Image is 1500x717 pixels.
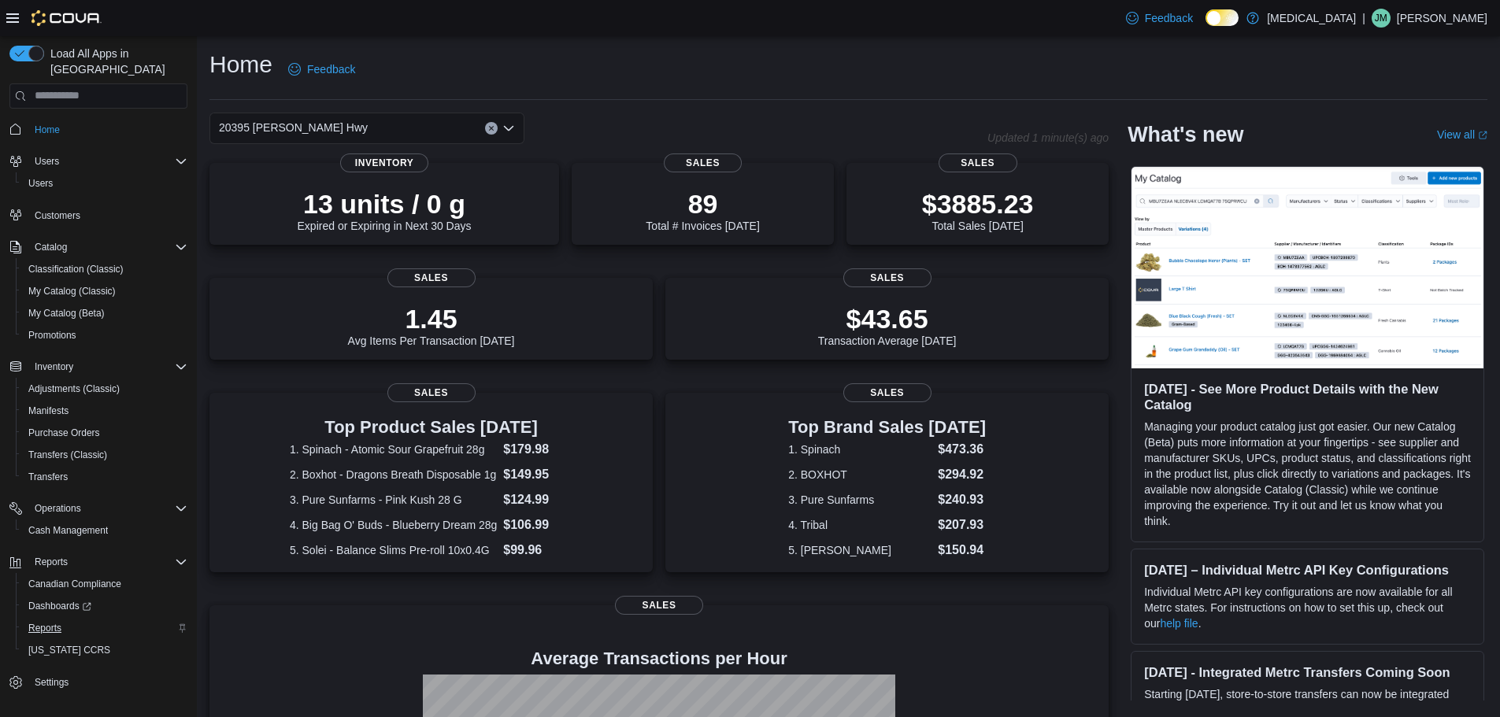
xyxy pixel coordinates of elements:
[28,238,187,257] span: Catalog
[1144,584,1471,631] p: Individual Metrc API key configurations are now available for all Metrc states. For instructions ...
[1144,419,1471,529] p: Managing your product catalog just got easier. Our new Catalog (Beta) puts more information at yo...
[22,326,83,345] a: Promotions
[16,595,194,617] a: Dashboards
[485,122,498,135] button: Clear input
[387,383,476,402] span: Sales
[16,444,194,466] button: Transfers (Classic)
[298,188,472,220] p: 13 units / 0 g
[209,49,272,80] h1: Home
[28,357,80,376] button: Inventory
[28,499,187,518] span: Operations
[16,466,194,488] button: Transfers
[290,467,497,482] dt: 2. Boxhot - Dragons Breath Disposable 1g
[938,541,986,560] dd: $150.94
[44,46,187,77] span: Load All Apps in [GEOGRAPHIC_DATA]
[843,268,931,287] span: Sales
[788,517,931,533] dt: 4. Tribal
[1478,131,1487,140] svg: External link
[28,329,76,342] span: Promotions
[22,597,187,615] span: Dashboards
[28,644,110,656] span: [US_STATE] CCRS
[16,617,194,639] button: Reports
[22,575,128,593] a: Canadian Compliance
[987,131,1109,144] p: Updated 1 minute(s) ago
[28,600,91,612] span: Dashboards
[503,516,572,534] dd: $106.99
[22,260,187,279] span: Classification (Classic)
[1144,381,1471,412] h3: [DATE] - See More Product Details with the New Catalog
[28,152,65,171] button: Users
[22,260,130,279] a: Classification (Classic)
[3,671,194,693] button: Settings
[31,10,102,26] img: Cova
[298,188,472,232] div: Expired or Expiring in Next 30 Days
[788,418,986,437] h3: Top Brand Sales [DATE]
[1120,2,1199,34] a: Feedback
[28,553,187,571] span: Reports
[22,401,75,420] a: Manifests
[22,326,187,345] span: Promotions
[818,303,957,334] p: $43.65
[16,172,194,194] button: Users
[3,118,194,141] button: Home
[502,122,515,135] button: Open list of options
[22,445,113,464] a: Transfers (Classic)
[1145,10,1193,26] span: Feedback
[1206,9,1239,26] input: Dark Mode
[22,468,187,486] span: Transfers
[16,324,194,346] button: Promotions
[35,209,80,222] span: Customers
[35,124,60,136] span: Home
[22,401,187,420] span: Manifests
[290,492,497,508] dt: 3. Pure Sunfarms - Pink Kush 28 G
[22,521,187,540] span: Cash Management
[340,153,428,172] span: Inventory
[282,54,361,85] a: Feedback
[939,153,1017,172] span: Sales
[28,177,53,190] span: Users
[3,551,194,573] button: Reports
[1144,664,1471,680] h3: [DATE] - Integrated Metrc Transfers Coming Soon
[35,155,59,168] span: Users
[22,521,114,540] a: Cash Management
[22,423,106,442] a: Purchase Orders
[818,303,957,347] div: Transaction Average [DATE]
[28,553,74,571] button: Reports
[28,427,100,439] span: Purchase Orders
[938,516,986,534] dd: $207.93
[28,238,73,257] button: Catalog
[1144,562,1471,578] h3: [DATE] – Individual Metrc API Key Configurations
[28,405,69,417] span: Manifests
[16,280,194,302] button: My Catalog (Classic)
[28,120,187,139] span: Home
[938,440,986,459] dd: $473.36
[22,379,187,398] span: Adjustments (Classic)
[28,578,121,590] span: Canadian Compliance
[22,423,187,442] span: Purchase Orders
[1128,122,1243,147] h2: What's new
[1372,9,1391,28] div: Joel Moore
[16,573,194,595] button: Canadian Compliance
[290,442,497,457] dt: 1. Spinach - Atomic Sour Grapefruit 28g
[16,400,194,422] button: Manifests
[28,205,187,225] span: Customers
[22,445,187,464] span: Transfers (Classic)
[664,153,743,172] span: Sales
[788,542,931,558] dt: 5. [PERSON_NAME]
[22,282,187,301] span: My Catalog (Classic)
[1267,9,1356,28] p: [MEDICAL_DATA]
[16,422,194,444] button: Purchase Orders
[28,206,87,225] a: Customers
[28,383,120,395] span: Adjustments (Classic)
[348,303,515,347] div: Avg Items Per Transaction [DATE]
[646,188,759,232] div: Total # Invoices [DATE]
[503,440,572,459] dd: $179.98
[35,502,81,515] span: Operations
[16,519,194,541] button: Cash Management
[938,465,986,484] dd: $294.92
[503,490,572,509] dd: $124.99
[922,188,1034,220] p: $3885.23
[646,188,759,220] p: 89
[222,649,1096,668] h4: Average Transactions per Hour
[22,575,187,593] span: Canadian Compliance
